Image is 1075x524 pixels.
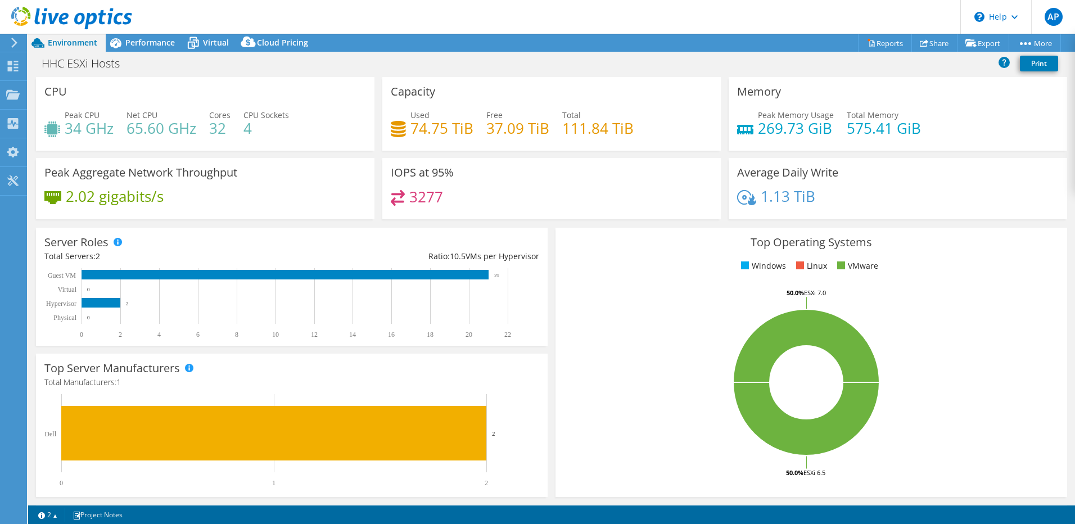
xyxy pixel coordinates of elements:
h4: 65.60 GHz [127,122,196,134]
a: Project Notes [65,508,130,522]
a: 2 [30,508,65,522]
span: Peak Memory Usage [758,110,834,120]
span: AP [1045,8,1063,26]
text: 21 [494,273,499,278]
tspan: ESXi 7.0 [804,288,826,297]
h4: 4 [243,122,289,134]
h3: Peak Aggregate Network Throughput [44,166,237,179]
span: Total [562,110,581,120]
a: Print [1020,56,1058,71]
text: Hypervisor [46,300,76,308]
h3: Average Daily Write [737,166,838,179]
text: 0 [87,315,90,320]
text: 14 [349,331,356,338]
h4: 32 [209,122,231,134]
text: 0 [80,331,83,338]
text: 22 [504,331,511,338]
text: Guest VM [48,272,76,279]
text: 2 [485,479,488,487]
span: 1 [116,377,121,387]
h3: Top Server Manufacturers [44,362,180,374]
span: Used [410,110,430,120]
li: Linux [793,260,827,272]
text: 18 [427,331,433,338]
h3: CPU [44,85,67,98]
h3: Server Roles [44,236,109,249]
h4: Total Manufacturers: [44,376,539,389]
h4: 34 GHz [65,122,114,134]
span: 2 [96,251,100,261]
span: Virtual [203,37,229,48]
h4: 37.09 TiB [486,122,549,134]
h4: 3277 [409,191,443,203]
text: 2 [492,430,495,437]
h1: HHC ESXi Hosts [37,57,137,70]
span: Total Memory [847,110,898,120]
text: 16 [388,331,395,338]
h4: 2.02 gigabits/s [66,190,164,202]
a: Reports [858,34,912,52]
span: Performance [125,37,175,48]
tspan: ESXi 6.5 [803,468,825,477]
h3: Capacity [391,85,435,98]
div: Total Servers: [44,250,292,263]
text: Virtual [58,286,77,293]
tspan: 50.0% [786,468,803,477]
text: Dell [44,430,56,438]
text: 8 [235,331,238,338]
span: Net CPU [127,110,157,120]
span: 10.5 [450,251,466,261]
h4: 74.75 TiB [410,122,473,134]
text: 2 [126,301,129,306]
h4: 269.73 GiB [758,122,834,134]
h4: 1.13 TiB [761,190,815,202]
text: 20 [466,331,472,338]
a: More [1009,34,1061,52]
h3: Top Operating Systems [564,236,1059,249]
span: Free [486,110,503,120]
text: 10 [272,331,279,338]
span: CPU Sockets [243,110,289,120]
svg: \n [974,12,984,22]
text: 4 [157,331,161,338]
span: Peak CPU [65,110,100,120]
a: Export [957,34,1009,52]
h4: 575.41 GiB [847,122,921,134]
span: Cloud Pricing [257,37,308,48]
li: Windows [738,260,786,272]
span: Environment [48,37,97,48]
text: 6 [196,331,200,338]
li: VMware [834,260,878,272]
h3: IOPS at 95% [391,166,454,179]
text: 2 [119,331,122,338]
tspan: 50.0% [787,288,804,297]
h4: 111.84 TiB [562,122,634,134]
div: Ratio: VMs per Hypervisor [292,250,539,263]
text: Physical [53,314,76,322]
text: 0 [87,287,90,292]
span: Cores [209,110,231,120]
text: 1 [272,479,275,487]
a: Share [911,34,957,52]
h3: Memory [737,85,781,98]
text: 0 [60,479,63,487]
text: 12 [311,331,318,338]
